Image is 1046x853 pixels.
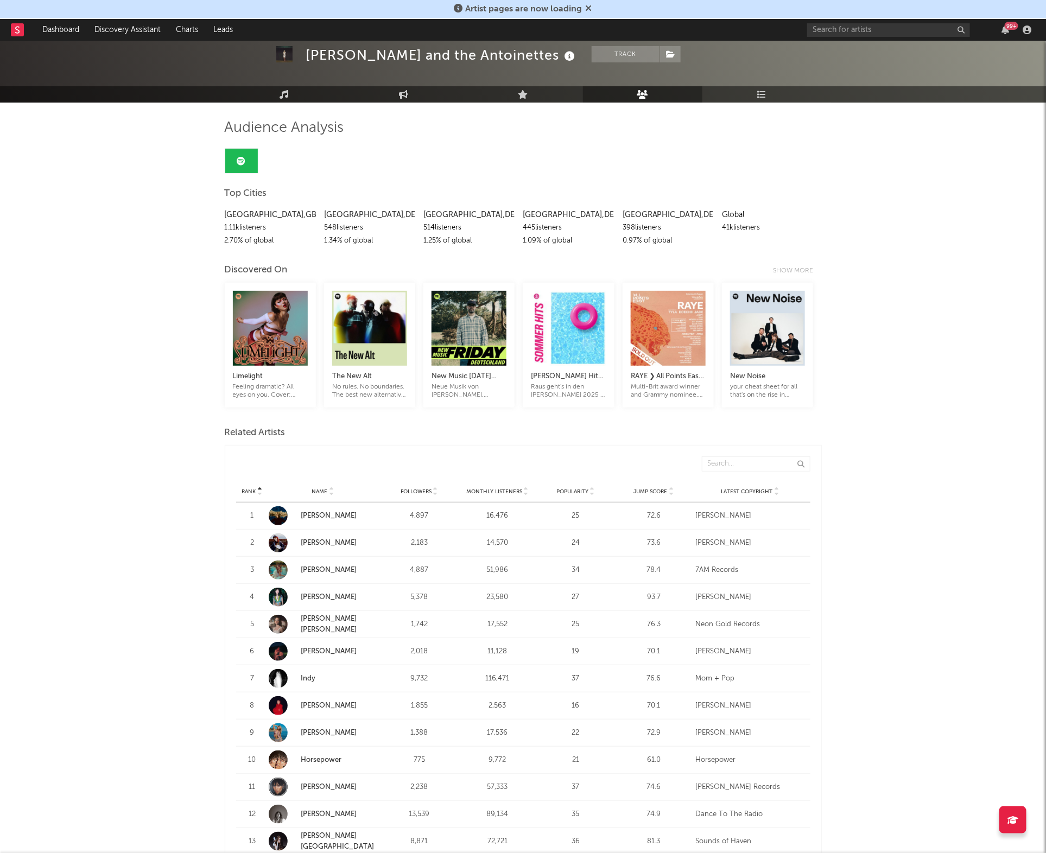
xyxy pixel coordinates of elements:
div: [PERSON_NAME] [696,511,805,521]
span: Related Artists [225,426,286,440]
a: Indy [269,669,378,688]
div: 5,378 [383,592,456,603]
div: 775 [383,755,456,766]
div: 4 [242,592,263,603]
a: [PERSON_NAME] [PERSON_NAME] [269,614,378,635]
div: 70.1 [618,701,690,711]
div: 2,238 [383,782,456,793]
div: Sounds of Haven [696,836,805,847]
div: 35 [540,809,612,820]
div: 2.70 % of global [225,234,316,247]
div: 76.3 [618,619,690,630]
input: Search... [702,456,810,472]
a: [PERSON_NAME] [269,588,378,607]
div: 25 [540,511,612,521]
div: Discovered On [225,264,288,277]
div: The New Alt [332,370,407,383]
div: 14,570 [461,538,534,549]
div: [GEOGRAPHIC_DATA] , DE [324,208,415,221]
button: Track [592,46,660,62]
div: Horsepower [696,755,805,766]
a: [PERSON_NAME] [301,702,357,709]
div: [GEOGRAPHIC_DATA] , DE [523,208,614,221]
div: 76.6 [618,673,690,684]
a: LimelightFeeling dramatic? All eyes on you. Cover: [PERSON_NAME] [233,359,308,399]
div: [GEOGRAPHIC_DATA] , DE [623,208,714,221]
div: 5 [242,619,263,630]
a: New Music [DATE] [GEOGRAPHIC_DATA]Neue Musik von [PERSON_NAME], [PERSON_NAME] und [PERSON_NAME], ... [432,359,506,399]
div: 1.34 % of global [324,234,415,247]
span: Monthly Listeners [466,488,522,495]
div: 0.97 % of global [623,234,714,247]
span: Artist pages are now loading [466,5,582,14]
div: 9,772 [461,755,534,766]
div: 93.7 [618,592,690,603]
div: 8 [242,701,263,711]
div: No rules. No boundaries. The best new alternative tracks. Cover: Chase Atlantic [332,383,407,399]
a: [PERSON_NAME] [269,506,378,525]
div: Dance To The Radio [696,809,805,820]
span: Name [312,488,328,495]
input: Search for artists [807,23,970,37]
div: [PERSON_NAME] Hits 2025 🫠 Summer Vibes ☀️ [531,370,606,383]
div: Multi-Brit award winner and Grammy nominee, [PERSON_NAME], is headlining All Points East [DATE][D... [631,383,706,399]
div: 8,871 [383,836,456,847]
div: 7AM Records [696,565,805,576]
div: 10 [242,755,263,766]
span: Top Cities [225,187,267,200]
a: Leads [206,19,240,41]
a: [PERSON_NAME] [269,805,378,824]
div: [PERSON_NAME] [696,592,805,603]
div: RAYE ❯ All Points East 2025 [631,370,706,383]
a: [PERSON_NAME] [301,729,357,736]
div: Mom + Pop [696,673,805,684]
div: Show more [774,264,822,277]
div: 17,536 [461,728,534,739]
div: Global [722,208,813,221]
div: [PERSON_NAME] Records [696,782,805,793]
div: 4,897 [383,511,456,521]
div: 24 [540,538,612,549]
div: [PERSON_NAME] [696,538,805,549]
div: 1.11k listeners [225,221,316,234]
a: [PERSON_NAME] [301,539,357,546]
span: Rank [242,488,256,495]
div: 37 [540,673,612,684]
div: 116,471 [461,673,534,684]
a: [PERSON_NAME] [301,512,357,519]
div: 3 [242,565,263,576]
div: 34 [540,565,612,576]
div: 11 [242,782,263,793]
div: Neon Gold Records [696,619,805,630]
div: 16 [540,701,612,711]
div: 89,134 [461,809,534,820]
div: [PERSON_NAME] [696,728,805,739]
a: Dashboard [35,19,87,41]
div: 2 [242,538,263,549]
div: 13 [242,836,263,847]
div: 1,742 [383,619,456,630]
div: [GEOGRAPHIC_DATA] , GB [225,208,316,221]
div: [PERSON_NAME] [696,701,805,711]
a: [PERSON_NAME] [301,811,357,818]
a: Horsepower [269,750,378,769]
div: Feeling dramatic? All eyes on you. Cover: [PERSON_NAME] [233,383,308,399]
div: 9 [242,728,263,739]
div: 12 [242,809,263,820]
div: 2,183 [383,538,456,549]
div: 1,855 [383,701,456,711]
span: Popularity [556,488,588,495]
div: [GEOGRAPHIC_DATA] , DE [423,208,515,221]
div: 9,732 [383,673,456,684]
a: New Noiseyour cheat sheet for all that's on the rise in rock/alt | Cover: The Belair Lip Bombs [730,359,805,399]
a: [PERSON_NAME] [269,696,378,715]
div: 398 listeners [623,221,714,234]
div: New Music [DATE] [GEOGRAPHIC_DATA] [432,370,506,383]
a: [PERSON_NAME] [301,566,357,574]
div: 37 [540,782,612,793]
a: [PERSON_NAME] [301,784,357,791]
div: 99 + [1005,22,1018,30]
div: 81.3 [618,836,690,847]
a: [PERSON_NAME][GEOGRAPHIC_DATA] [301,832,375,850]
div: 22 [540,728,612,739]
